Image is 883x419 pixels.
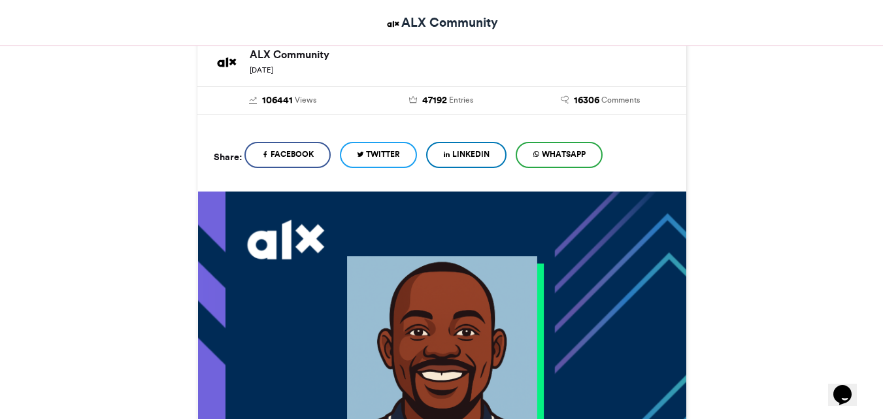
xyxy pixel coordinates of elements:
[295,94,316,106] span: Views
[366,148,400,160] span: Twitter
[426,142,507,168] a: LinkedIn
[250,49,670,59] h6: ALX Community
[271,148,314,160] span: Facebook
[372,93,511,108] a: 47192 Entries
[531,93,670,108] a: 16306 Comments
[340,142,417,168] a: Twitter
[574,93,599,108] span: 16306
[214,148,242,165] h5: Share:
[214,49,240,75] img: ALX Community
[385,13,498,32] a: ALX Community
[542,148,586,160] span: WhatsApp
[601,94,640,106] span: Comments
[516,142,603,168] a: WhatsApp
[422,93,447,108] span: 47192
[828,367,870,406] iframe: chat widget
[214,93,353,108] a: 106441 Views
[262,93,293,108] span: 106441
[244,142,331,168] a: Facebook
[449,94,473,106] span: Entries
[385,16,401,32] img: ALX Community
[452,148,490,160] span: LinkedIn
[250,65,273,75] small: [DATE]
